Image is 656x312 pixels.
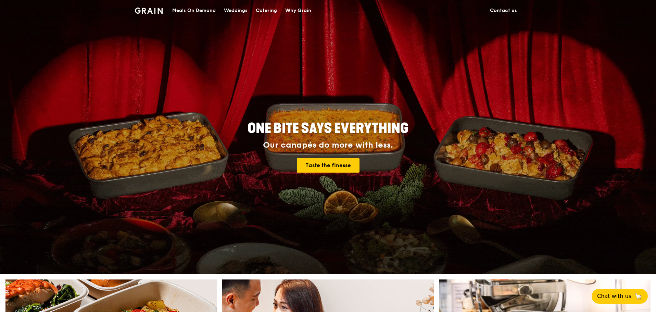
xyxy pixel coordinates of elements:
span: ONE BITE SAYS EVERYTHING [248,120,408,137]
a: Contact us [486,0,521,21]
a: Catering [252,0,281,21]
div: Weddings [224,0,248,21]
div: Meals On Demand [172,0,216,21]
a: Weddings [220,0,252,21]
div: Catering [256,0,277,21]
a: Why Grain [281,0,315,21]
span: Chat with us [597,292,631,300]
div: Our canapés do more with less. [205,140,451,150]
div: Why Grain [285,0,311,21]
a: Taste the finesse [297,158,359,173]
span: 🦙 [634,292,642,300]
img: Grain [135,8,163,14]
button: Chat with us🦙 [592,289,648,304]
